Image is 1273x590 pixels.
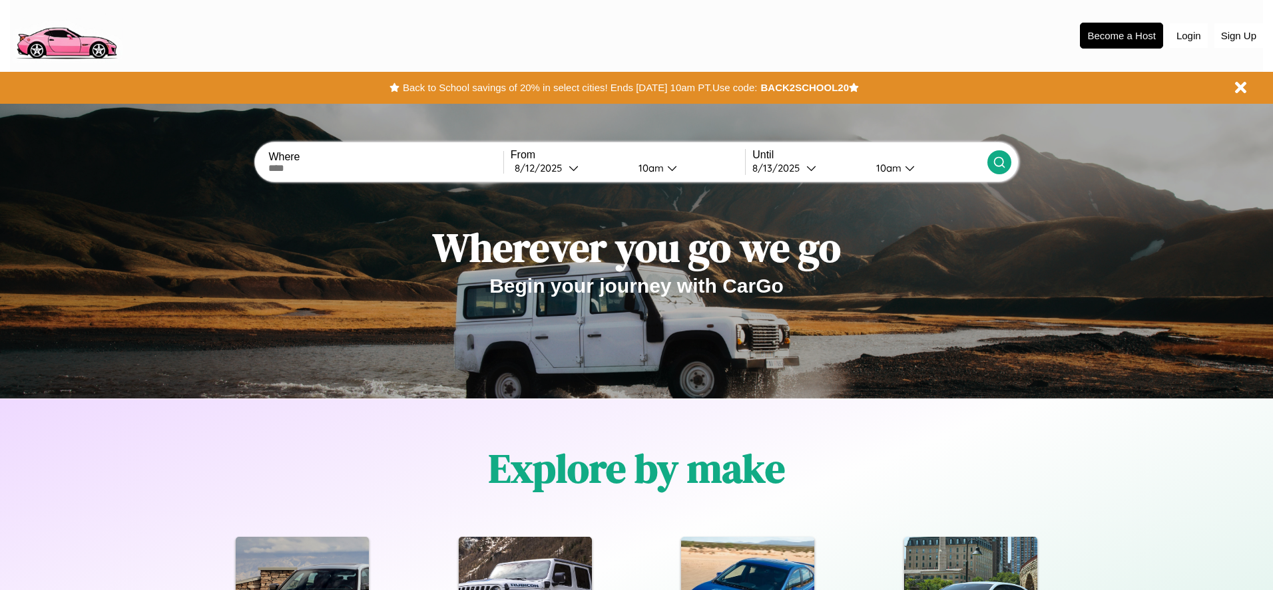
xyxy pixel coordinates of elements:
button: 8/12/2025 [511,161,628,175]
label: Until [752,149,987,161]
div: 10am [870,162,905,174]
img: logo [10,7,123,63]
div: 8 / 12 / 2025 [515,162,569,174]
button: Back to School savings of 20% in select cities! Ends [DATE] 10am PT.Use code: [399,78,760,97]
button: 10am [866,161,987,175]
div: 10am [632,162,667,174]
div: 8 / 13 / 2025 [752,162,806,174]
button: Sign Up [1214,23,1263,48]
button: 10am [628,161,745,175]
button: Become a Host [1080,23,1163,49]
b: BACK2SCHOOL20 [760,82,849,93]
button: Login [1170,23,1208,48]
label: Where [268,151,503,163]
h1: Explore by make [489,441,785,496]
label: From [511,149,745,161]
